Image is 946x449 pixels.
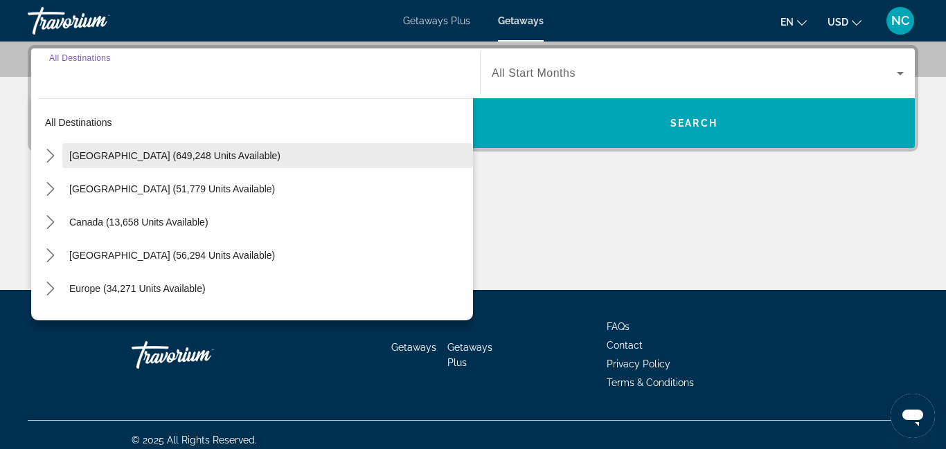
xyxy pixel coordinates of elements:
span: NC [891,14,909,28]
button: Search [473,98,915,148]
div: Search widget [31,48,915,148]
input: Select destination [49,66,462,82]
a: Getaways Plus [447,342,492,368]
a: Getaways [391,342,436,353]
a: Terms & Conditions [607,377,694,388]
button: Toggle Caribbean & Atlantic Islands (56,294 units available) submenu [38,244,62,268]
button: Select destination: Mexico (51,779 units available) [62,176,473,201]
a: Contact [607,340,643,351]
button: User Menu [882,6,918,35]
button: Change currency [828,12,862,32]
button: Select destination: Canada (13,658 units available) [62,210,473,235]
span: All destinations [45,117,112,128]
span: Search [670,118,717,129]
button: Select destination: Europe (34,271 units available) [62,276,473,301]
div: Destination options [31,91,473,320]
span: en [780,17,794,28]
a: Travorium [28,3,166,39]
button: Toggle United States (649,248 units available) submenu [38,144,62,168]
button: Toggle Canada (13,658 units available) submenu [38,210,62,235]
span: © 2025 All Rights Reserved. [132,434,257,446]
span: Europe (34,271 units available) [69,283,206,294]
button: Toggle Australia (3,174 units available) submenu [38,310,62,334]
span: [GEOGRAPHIC_DATA] (649,248 units available) [69,150,280,161]
a: Privacy Policy [607,358,670,369]
a: Getaways [498,15,544,26]
span: USD [828,17,848,28]
span: All Destinations [49,53,111,62]
span: Canada (13,658 units available) [69,217,208,228]
span: All Start Months [492,67,575,79]
a: Go Home [132,334,270,376]
button: Toggle Mexico (51,779 units available) submenu [38,177,62,201]
a: Getaways Plus [403,15,470,26]
span: [GEOGRAPHIC_DATA] (51,779 units available) [69,183,275,194]
button: Select destination: Australia (3,174 units available) [62,309,473,334]
button: Select destination: Caribbean & Atlantic Islands (56,294 units available) [62,243,473,268]
span: [GEOGRAPHIC_DATA] (56,294 units available) [69,250,275,261]
button: Select destination: United States (649,248 units available) [62,143,473,168]
button: Change language [780,12,807,32]
iframe: Button to launch messaging window [891,394,935,438]
button: Select destination: All destinations [38,110,473,135]
a: FAQs [607,321,630,332]
button: Toggle Europe (34,271 units available) submenu [38,277,62,301]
